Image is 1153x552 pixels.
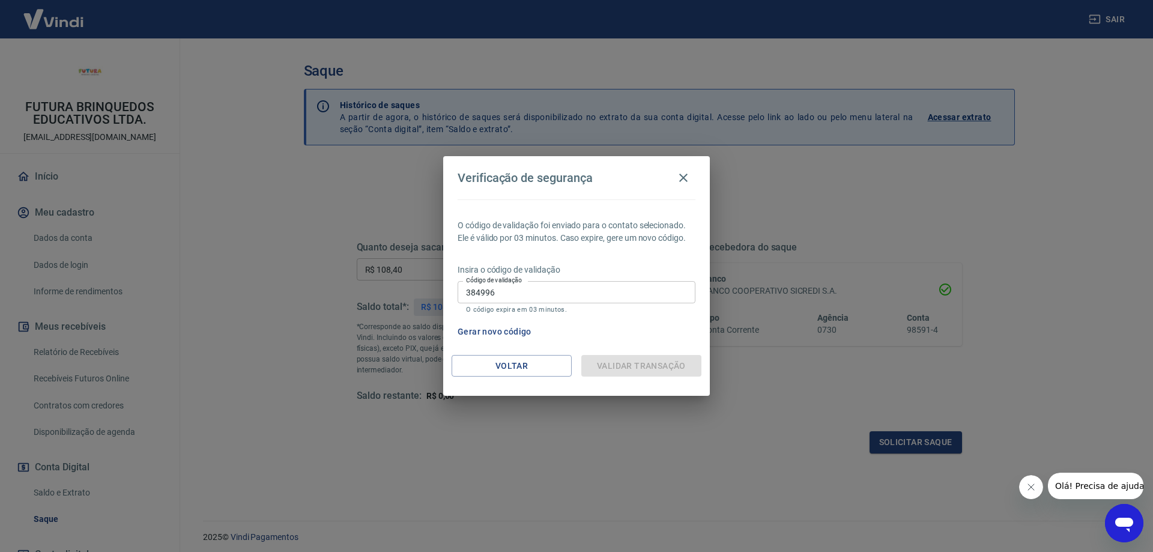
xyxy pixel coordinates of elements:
iframe: Botão para abrir a janela de mensagens [1105,504,1143,542]
iframe: Mensagem da empresa [1048,473,1143,499]
span: Olá! Precisa de ajuda? [7,8,101,18]
iframe: Fechar mensagem [1019,475,1043,499]
button: Gerar novo código [453,321,536,343]
label: Código de validação [466,276,522,285]
p: O código de validação foi enviado para o contato selecionado. Ele é válido por 03 minutos. Caso e... [458,219,695,244]
button: Voltar [452,355,572,377]
p: O código expira em 03 minutos. [466,306,687,314]
h4: Verificação de segurança [458,171,593,185]
p: Insira o código de validação [458,264,695,276]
